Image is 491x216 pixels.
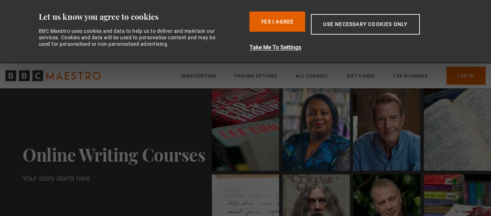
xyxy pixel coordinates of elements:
a: Log In [446,67,486,85]
a: Pricing Options [235,72,277,80]
a: Gift Cards [347,72,375,80]
button: Use necessary cookies only [311,14,419,35]
nav: Primary [181,67,486,85]
a: All Courses [295,72,328,80]
div: BBC Maestro uses cookies and data to help us to deliver and maintain our services. Cookies and da... [39,28,224,48]
a: Subscription [181,72,216,80]
h1: Online Writing Courses [23,144,224,164]
button: Yes I Agree [249,12,305,32]
svg: BBC Maestro [5,70,101,81]
button: Take Me To Settings [249,43,458,52]
div: Let us know you agree to cookies [39,12,244,22]
p: Your story starts here [23,173,90,183]
a: For business [393,72,427,80]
